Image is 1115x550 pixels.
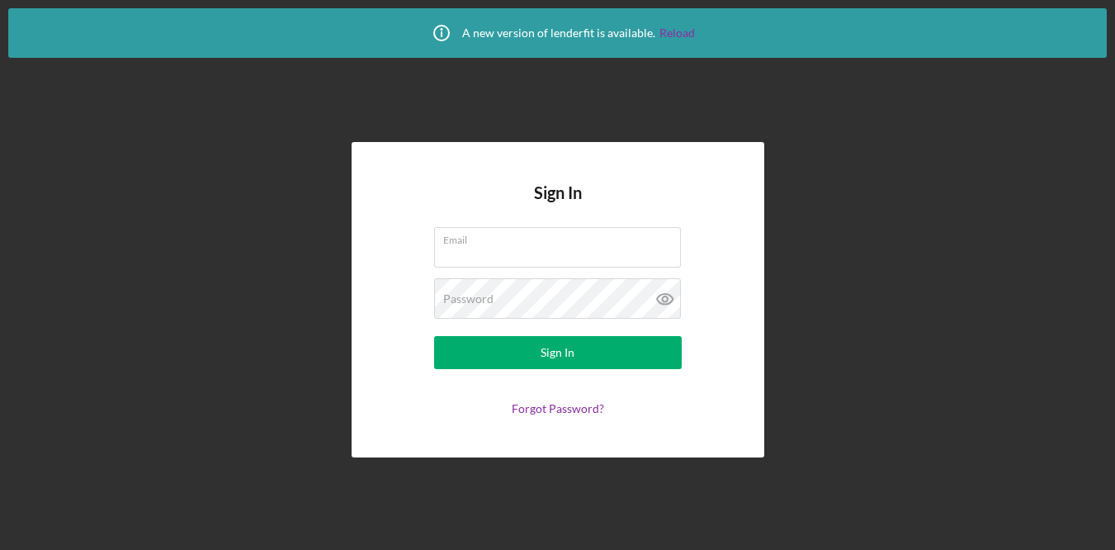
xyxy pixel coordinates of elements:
[434,336,682,369] button: Sign In
[443,228,681,246] label: Email
[512,401,604,415] a: Forgot Password?
[659,26,695,40] a: Reload
[534,183,582,227] h4: Sign In
[443,292,494,306] label: Password
[421,12,695,54] div: A new version of lenderfit is available.
[541,336,574,369] div: Sign In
